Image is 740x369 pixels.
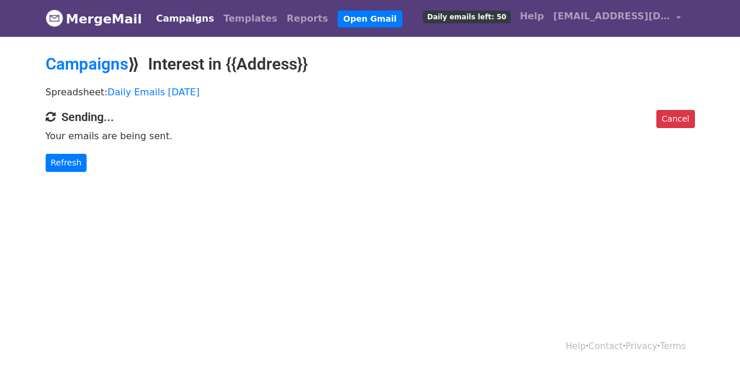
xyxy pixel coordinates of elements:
[553,9,670,23] span: [EMAIL_ADDRESS][DOMAIN_NAME]
[219,7,282,30] a: Templates
[660,341,686,351] a: Terms
[549,5,686,32] a: [EMAIL_ADDRESS][DOMAIN_NAME]
[282,7,333,30] a: Reports
[423,11,510,23] span: Daily emails left: 50
[656,110,694,128] a: Cancel
[46,110,695,124] h4: Sending...
[515,5,549,28] a: Help
[46,6,142,31] a: MergeMail
[588,341,622,351] a: Contact
[108,87,200,98] a: Daily Emails [DATE]
[46,154,87,172] a: Refresh
[418,5,515,28] a: Daily emails left: 50
[46,54,128,74] a: Campaigns
[46,54,695,74] h2: ⟫ Interest in {{Address}}
[46,130,695,142] p: Your emails are being sent.
[46,9,63,27] img: MergeMail logo
[338,11,402,27] a: Open Gmail
[46,86,695,98] p: Spreadsheet:
[625,341,657,351] a: Privacy
[152,7,219,30] a: Campaigns
[566,341,586,351] a: Help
